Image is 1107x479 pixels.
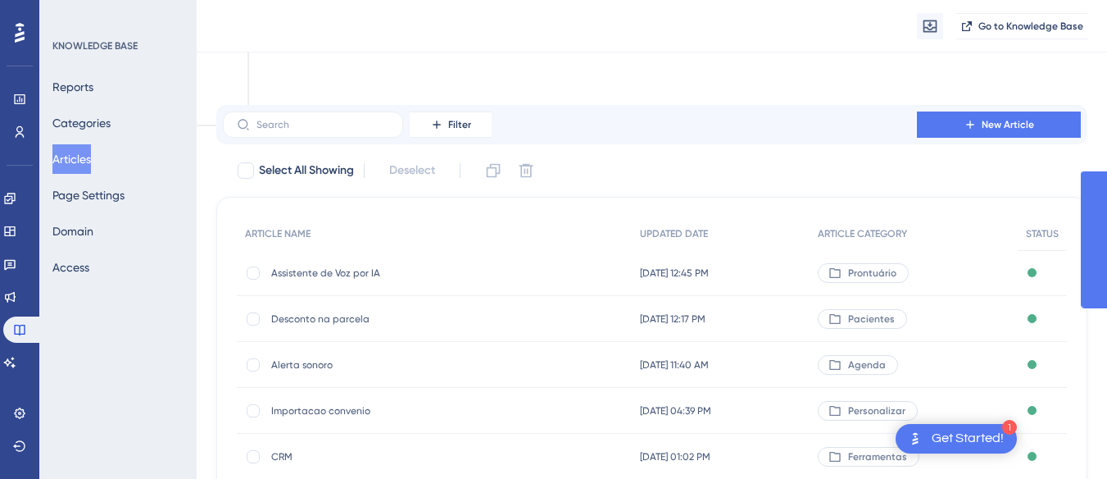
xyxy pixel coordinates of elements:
span: [DATE] 12:45 PM [640,267,709,280]
div: KNOWLEDGE BASE [52,39,138,52]
span: Filter [448,118,471,131]
span: [DATE] 11:40 AM [640,358,709,372]
span: [DATE] 12:17 PM [640,312,705,326]
button: Access [52,253,89,282]
span: Desconto na parcela [271,312,533,326]
span: UPDATED DATE [640,227,708,240]
div: Get Started! [932,430,1004,448]
span: STATUS [1026,227,1059,240]
button: Deselect [374,156,450,185]
span: ARTICLE CATEGORY [818,227,907,240]
button: Reports [52,72,93,102]
span: Deselect [389,161,435,180]
input: Search [256,119,389,130]
button: New Article [917,112,1081,138]
span: ARTICLE NAME [245,227,311,240]
span: Alerta sonoro [271,358,533,372]
iframe: UserGuiding AI Assistant Launcher [1038,414,1087,463]
span: Assistente de Voz por IA [271,267,533,280]
button: Go to Knowledge Base [956,13,1087,39]
span: Go to Knowledge Base [978,20,1083,33]
div: 1 [1002,420,1017,435]
span: Select All Showing [259,161,354,180]
button: Page Settings [52,180,125,210]
img: launcher-image-alternative-text [905,429,925,449]
span: Ferramentas [848,450,907,463]
span: Agenda [848,358,886,372]
button: Articles [52,144,91,174]
span: Importacao convenio [271,404,533,417]
span: [DATE] 04:39 PM [640,404,711,417]
button: Filter [410,112,492,138]
span: Pacientes [848,312,895,326]
div: Open Get Started! checklist, remaining modules: 1 [896,424,1017,454]
span: Prontuário [848,267,896,280]
span: Personalizar [848,404,905,417]
span: New Article [982,118,1034,131]
span: [DATE] 01:02 PM [640,450,710,463]
span: CRM [271,450,533,463]
button: Domain [52,217,93,246]
button: Categories [52,108,111,138]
